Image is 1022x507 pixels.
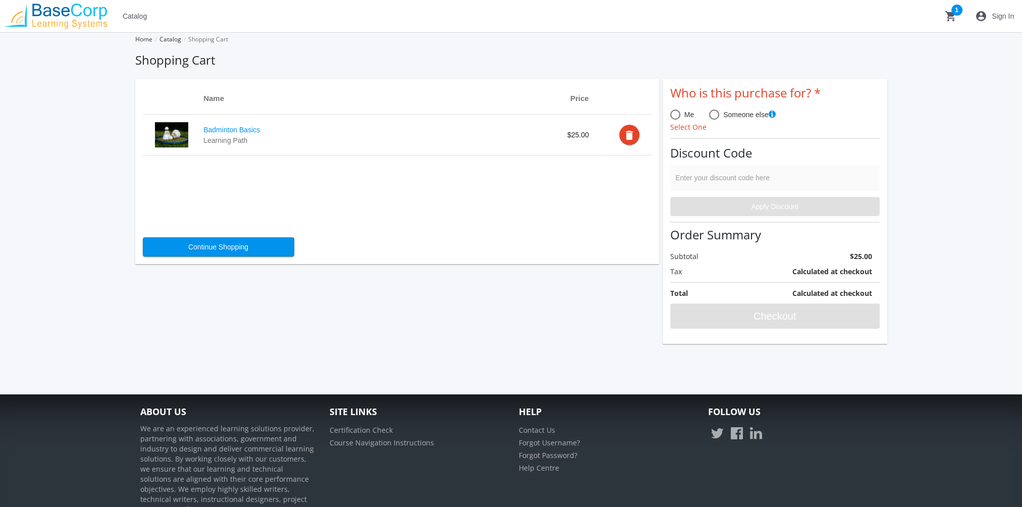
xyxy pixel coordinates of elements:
[159,35,181,43] a: Catalog
[623,129,635,141] mat-icon: delete
[203,126,552,134] a: Badminton Basics
[670,228,880,241] h3: Order Summary
[792,267,872,276] strong: Calculated at checkout
[143,237,294,257] button: Continue Shopping
[203,136,552,144] div: Learning Path
[330,425,393,435] a: Certification Check
[992,7,1014,25] span: Sign In
[560,86,597,115] th: Price
[140,407,314,417] h4: About Us
[670,86,821,99] label: Who is this purchase for?
[519,450,577,460] a: Forgot Password?
[670,146,880,160] h3: Discount Code
[123,7,147,25] span: Catalog
[196,86,560,115] th: Name
[155,122,189,147] img: productPicture_a.png
[519,407,693,417] h4: Help
[519,438,580,447] a: Forgot Username?
[670,122,707,132] span: Select One
[849,251,872,261] strong: $25.00
[135,35,152,43] a: Home
[679,197,871,216] span: Apply Discount
[975,10,987,22] mat-icon: account_circle
[519,463,559,473] a: Help Centre
[670,251,758,262] label: Subtotal
[670,197,880,216] button: Apply Discount
[708,407,882,417] h4: Follow Us
[670,288,688,298] strong: Total
[670,303,880,329] button: Checkout
[188,238,248,256] span: Continue Shopping
[330,407,504,417] h4: Site Links
[670,267,740,277] label: Tax
[181,32,228,46] li: Shopping Cart
[680,110,694,120] span: Me
[945,10,957,22] mat-icon: shopping_cart
[519,425,555,435] a: Contact Us
[135,52,887,69] h1: Shopping Cart
[567,131,589,139] span: $25.00
[679,307,871,325] span: Checkout
[719,110,776,120] span: Someone else
[792,288,872,298] strong: Calculated at checkout
[330,438,434,447] a: Course Navigation Instructions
